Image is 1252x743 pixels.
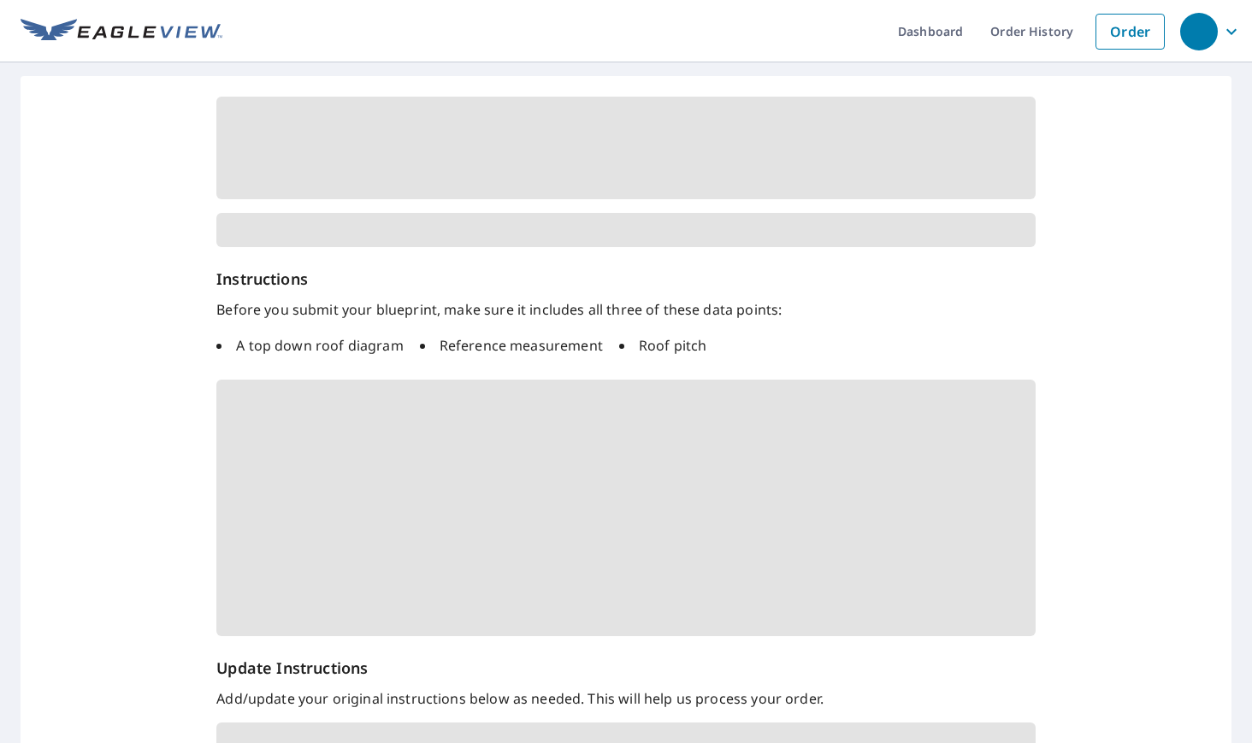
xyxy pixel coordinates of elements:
[216,688,1036,709] p: Add/update your original instructions below as needed. This will help us process your order.
[1095,14,1165,50] a: Order
[216,657,1036,680] p: Update Instructions
[21,19,222,44] img: EV Logo
[216,335,403,356] li: A top down roof diagram
[216,268,1036,291] h6: Instructions
[619,335,707,356] li: Roof pitch
[420,335,603,356] li: Reference measurement
[216,299,1036,320] p: Before you submit your blueprint, make sure it includes all three of these data points:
